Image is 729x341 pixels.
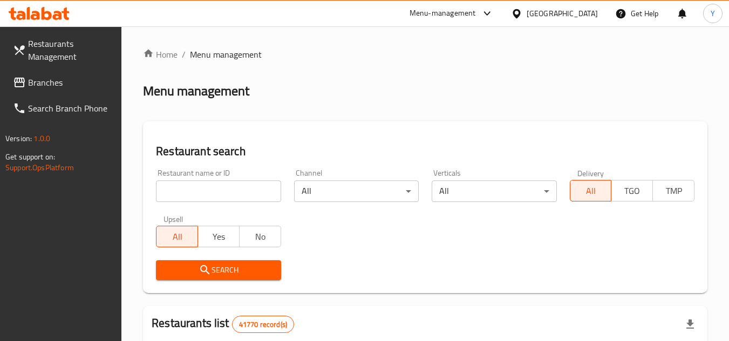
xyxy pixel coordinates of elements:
[28,76,113,89] span: Branches
[294,180,419,202] div: All
[4,69,122,95] a: Branches
[711,8,715,19] span: Y
[410,7,476,20] div: Menu-management
[570,180,612,201] button: All
[156,180,281,202] input: Search for restaurant name or ID..
[182,48,186,61] li: /
[577,169,604,177] label: Delivery
[233,319,294,330] span: 41770 record(s)
[4,31,122,69] a: Restaurants Management
[652,180,694,201] button: TMP
[190,48,262,61] span: Menu management
[156,260,281,280] button: Search
[611,180,653,201] button: TGO
[244,229,277,245] span: No
[163,215,183,222] label: Upsell
[28,102,113,115] span: Search Branch Phone
[156,226,198,247] button: All
[232,316,294,333] div: Total records count
[28,37,113,63] span: Restaurants Management
[143,48,707,61] nav: breadcrumb
[143,82,249,100] h2: Menu management
[197,226,240,247] button: Yes
[5,161,74,175] a: Support.OpsPlatform
[202,229,235,245] span: Yes
[432,180,556,202] div: All
[156,143,694,159] h2: Restaurant search
[143,48,178,61] a: Home
[616,183,649,199] span: TGO
[239,226,281,247] button: No
[161,229,194,245] span: All
[657,183,690,199] span: TMP
[527,8,598,19] div: [GEOGRAPHIC_DATA]
[5,131,32,145] span: Version:
[4,95,122,121] a: Search Branch Phone
[575,183,608,199] span: All
[5,150,55,164] span: Get support on:
[165,263,272,277] span: Search
[33,131,50,145] span: 1.0.0
[152,315,294,333] h2: Restaurants list
[677,311,703,337] div: Export file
